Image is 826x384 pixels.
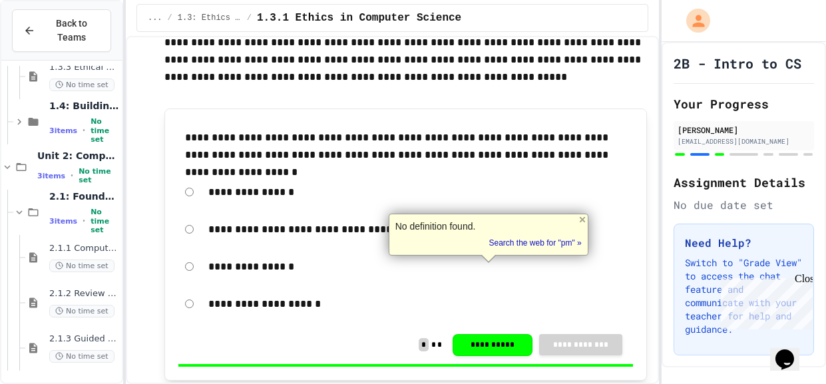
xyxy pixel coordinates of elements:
span: 1.4: Building an Online Presence [49,100,119,112]
div: [PERSON_NAME] [678,124,810,136]
span: No time set [91,117,119,144]
iframe: chat widget [770,331,813,371]
span: Unit 2: Computational Thinking & Problem-Solving [37,150,119,162]
span: 3 items [49,217,77,226]
span: No time set [49,305,114,317]
span: No time set [49,350,114,363]
span: 2.1: Foundations of Computational Thinking [49,190,119,202]
h1: 2B - Intro to CS [674,54,801,73]
span: No time set [91,208,119,234]
span: / [168,13,172,23]
span: 1.3: Ethics in Computing [178,13,242,23]
span: 1.3.1 Ethics in Computer Science [257,10,461,26]
span: Back to Teams [43,17,100,45]
span: 3 items [49,126,77,135]
p: Switch to "Grade View" to access the chat feature and communicate with your teacher for help and ... [685,256,803,336]
span: No time set [79,167,119,184]
span: 2.1.2 Review - Computational Thinking and Problem Solving [49,288,119,299]
iframe: chat widget [716,273,813,329]
span: No time set [49,79,114,91]
span: • [71,170,73,181]
h3: Need Help? [685,235,803,251]
span: 1.3.3 Ethical dilemma reflections [49,62,119,73]
div: My Account [672,5,714,36]
span: 3 items [37,172,65,180]
div: Chat with us now!Close [5,5,92,85]
span: • [83,125,85,136]
span: 2.1.1 Computational Thinking and Problem Solving [49,243,119,254]
h2: Assignment Details [674,173,814,192]
div: [EMAIL_ADDRESS][DOMAIN_NAME] [678,136,810,146]
span: No time set [49,260,114,272]
div: No due date set [674,197,814,213]
h2: Your Progress [674,95,814,113]
span: • [83,216,85,226]
span: ... [148,13,162,23]
span: 2.1.3 Guided morning routine flowchart [49,333,119,345]
span: / [247,13,252,23]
